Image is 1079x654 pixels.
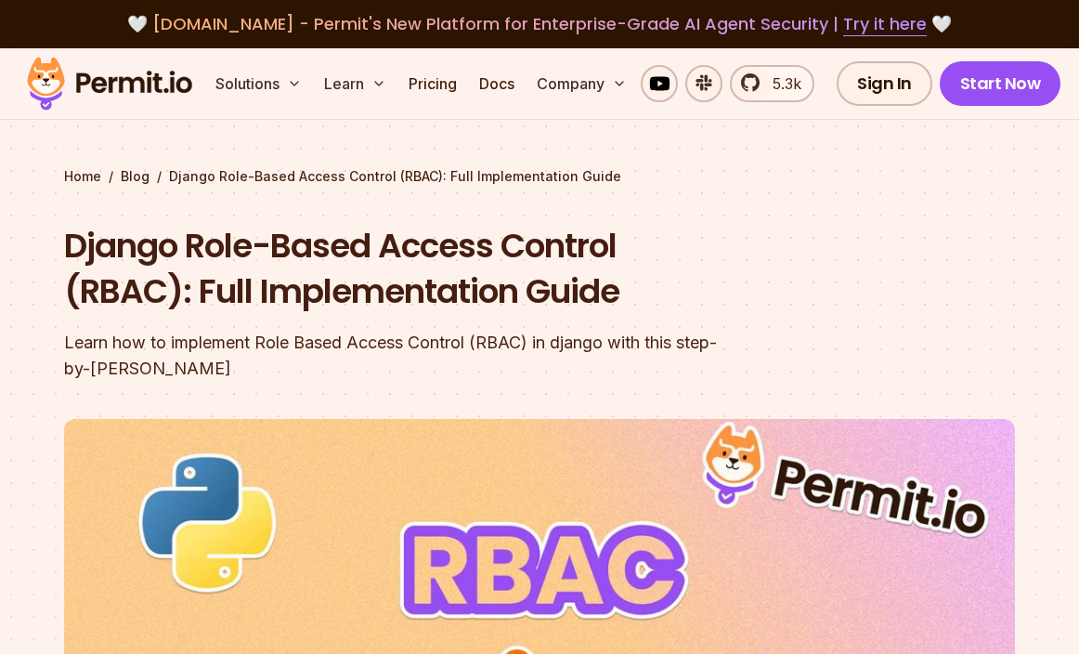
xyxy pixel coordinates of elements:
div: 🤍 🤍 [45,11,1034,37]
button: Company [529,65,634,102]
h1: Django Role-Based Access Control (RBAC): Full Implementation Guide [64,223,777,315]
a: Docs [472,65,522,102]
button: Learn [317,65,394,102]
a: Start Now [940,61,1061,106]
img: Permit logo [19,52,201,115]
a: Home [64,167,101,186]
a: Pricing [401,65,464,102]
a: Blog [121,167,149,186]
div: / / [64,167,1015,186]
a: Try it here [843,12,927,36]
span: [DOMAIN_NAME] - Permit's New Platform for Enterprise-Grade AI Agent Security | [152,12,927,35]
div: Learn how to implement Role Based Access Control (RBAC) in django with this step-by-[PERSON_NAME] [64,330,777,382]
span: 5.3k [761,72,801,95]
a: Sign In [837,61,932,106]
a: 5.3k [730,65,814,102]
button: Solutions [208,65,309,102]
